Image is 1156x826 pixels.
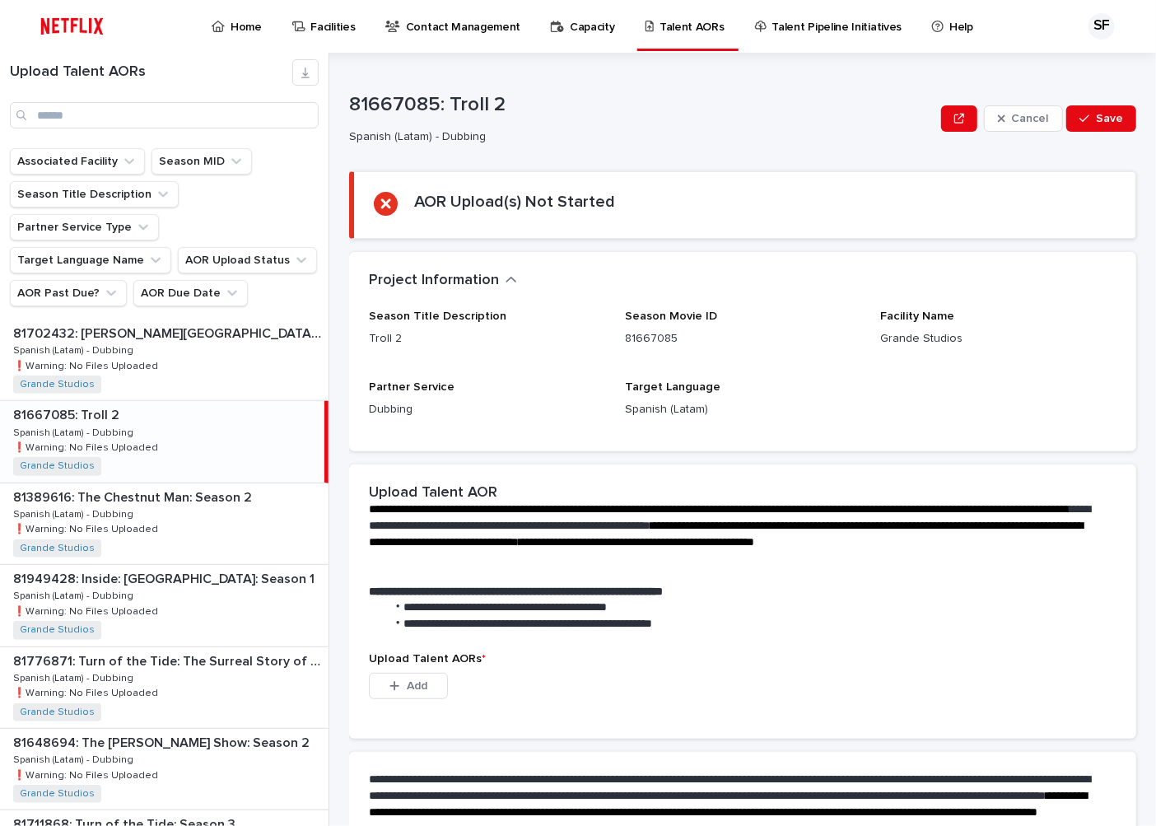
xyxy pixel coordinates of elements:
[10,247,171,273] button: Target Language Name
[369,310,506,322] span: Season Title Description
[1066,105,1136,132] button: Save
[10,280,127,306] button: AOR Past Due?
[13,568,318,587] p: 81949428: Inside: [GEOGRAPHIC_DATA]: Season 1
[13,520,161,535] p: ❗️Warning: No Files Uploaded
[625,330,861,348] p: 81667085
[13,603,161,618] p: ❗️Warning: No Files Uploaded
[13,404,123,423] p: 81667085: Troll 2
[625,381,720,393] span: Target Language
[10,181,179,208] button: Season Title Description
[13,487,255,506] p: 81389616: The Chestnut Man: Season 2
[13,751,137,766] p: Spanish (Latam) - Dubbing
[13,506,137,520] p: Spanish (Latam) - Dubbing
[625,310,717,322] span: Season Movie ID
[10,63,292,82] h1: Upload Talent AORs
[984,105,1063,132] button: Cancel
[1096,113,1123,124] span: Save
[349,93,935,117] p: 81667085: Troll 2
[880,310,954,322] span: Facility Name
[20,788,95,800] a: Grande Studios
[1088,13,1115,40] div: SF
[369,330,605,348] p: Troll 2
[407,680,427,692] span: Add
[369,381,454,393] span: Partner Service
[349,130,928,144] p: Spanish (Latam) - Dubbing
[20,379,95,390] a: Grande Studios
[10,214,159,240] button: Partner Service Type
[13,587,137,602] p: Spanish (Latam) - Dubbing
[13,424,137,439] p: Spanish (Latam) - Dubbing
[20,624,95,636] a: Grande Studios
[178,247,317,273] button: AOR Upload Status
[369,673,448,699] button: Add
[369,272,517,290] button: Project Information
[133,280,248,306] button: AOR Due Date
[13,670,137,684] p: Spanish (Latam) - Dubbing
[13,767,161,782] p: ❗️Warning: No Files Uploaded
[13,342,137,357] p: Spanish (Latam) - Dubbing
[414,192,615,212] h2: AOR Upload(s) Not Started
[10,148,145,175] button: Associated Facility
[20,460,95,472] a: Grande Studios
[13,732,313,751] p: 81648694: The [PERSON_NAME] Show: Season 2
[13,323,325,342] p: 81702432: [PERSON_NAME][GEOGRAPHIC_DATA] Trip
[13,357,161,372] p: ❗️Warning: No Files Uploaded
[625,401,861,418] p: Spanish (Latam)
[20,543,95,554] a: Grande Studios
[369,401,605,418] p: Dubbing
[369,484,497,502] h2: Upload Talent AOR
[1012,113,1049,124] span: Cancel
[20,707,95,718] a: Grande Studios
[880,330,1116,348] p: Grande Studios
[369,653,486,665] span: Upload Talent AORs
[151,148,252,175] button: Season MID
[33,10,111,43] img: ifQbXi3ZQGMSEF7WDB7W
[10,102,319,128] input: Search
[13,651,325,670] p: 81776871: Turn of the Tide: The Surreal Story of Rabo de Peixe
[13,684,161,699] p: ❗️Warning: No Files Uploaded
[13,439,161,454] p: ❗️Warning: No Files Uploaded
[369,272,499,290] h2: Project Information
